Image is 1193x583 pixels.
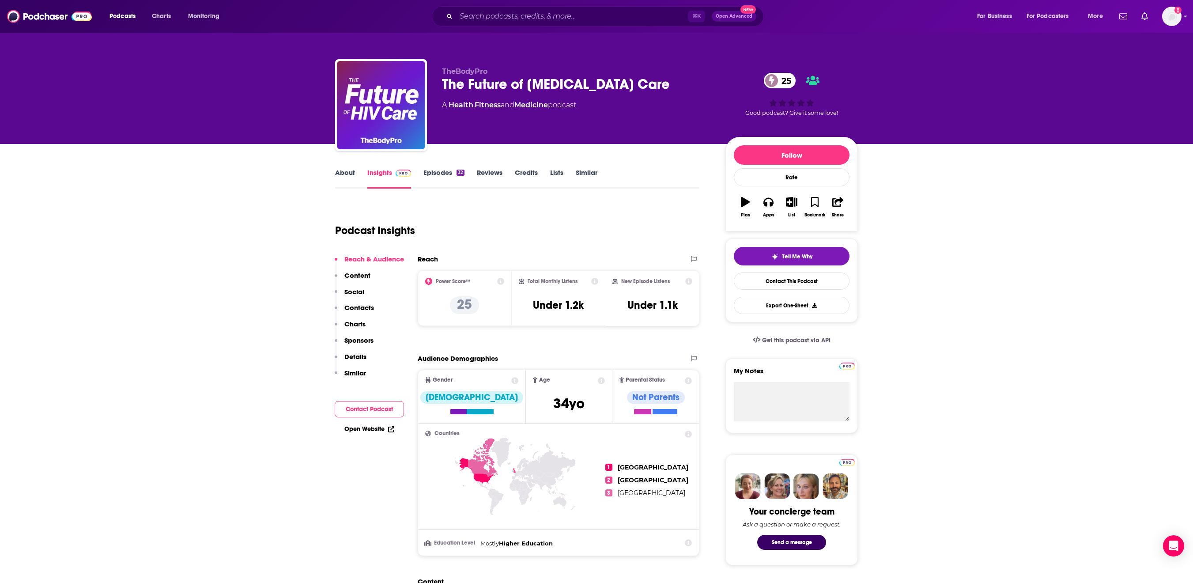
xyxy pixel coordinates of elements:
[420,391,523,414] a: [DEMOGRAPHIC_DATA]
[436,278,470,284] h2: Power Score™
[499,540,553,547] span: Higher Education
[344,303,374,312] p: Contacts
[477,168,502,189] a: Reviews
[1162,7,1182,26] img: User Profile
[839,363,855,370] img: Podchaser Pro
[712,11,756,22] button: Open AdvancedNew
[793,473,819,499] img: Jules Profile
[433,377,453,383] span: Gender
[344,336,374,344] p: Sponsors
[757,535,826,550] button: Send a message
[553,395,585,412] span: 34 yo
[734,168,849,186] div: Rate
[839,361,855,370] a: Pro website
[749,506,834,517] div: Your concierge team
[335,271,370,288] button: Content
[396,170,411,177] img: Podchaser Pro
[344,352,366,361] p: Details
[741,212,750,218] div: Play
[627,391,685,414] a: Not Parents
[457,170,464,176] div: 32
[449,101,473,109] a: Health
[456,9,688,23] input: Search podcasts, credits, & more...
[335,255,404,271] button: Reach & Audience
[335,303,374,320] button: Contacts
[335,288,364,304] button: Social
[771,253,778,260] img: tell me why sparkle
[539,377,550,383] span: Age
[832,212,844,218] div: Share
[716,14,752,19] span: Open Advanced
[839,459,855,466] img: Podchaser Pro
[473,101,475,109] span: ,
[344,255,404,263] p: Reach & Audience
[450,296,479,314] p: 25
[1027,10,1069,23] span: For Podcasters
[745,110,838,116] span: Good podcast? Give it some love!
[335,401,404,417] button: Contact Podcast
[618,463,688,471] a: [GEOGRAPHIC_DATA]
[804,212,825,218] div: Bookmark
[780,191,803,223] button: List
[764,73,796,88] a: 25
[734,367,849,382] label: My Notes
[418,354,498,363] h2: Audience Demographics
[1021,9,1082,23] button: open menu
[420,391,523,404] div: [DEMOGRAPHIC_DATA]
[1116,9,1131,24] a: Show notifications dropdown
[337,61,425,149] img: The Future of HIV Care
[782,253,812,260] span: Tell Me Why
[515,168,538,189] a: Credits
[335,336,374,352] button: Sponsors
[440,6,772,26] div: Search podcasts, credits, & more...
[1162,7,1182,26] button: Show profile menu
[146,9,176,23] a: Charts
[977,10,1012,23] span: For Business
[746,329,838,351] a: Get this podcast via API
[501,101,514,109] span: and
[605,464,612,471] span: 1
[605,477,612,484] span: 2
[627,299,678,312] h3: Under 1.1k
[442,100,576,110] div: A podcast
[764,473,790,499] img: Barbara Profile
[475,101,501,109] a: Fitness
[734,191,757,223] button: Play
[1088,10,1103,23] span: More
[434,431,460,436] span: Countries
[576,168,597,189] a: Similar
[803,191,826,223] button: Bookmark
[734,273,849,290] a: Contact This Podcast
[627,391,685,404] div: Not Parents
[442,67,487,76] span: TheBodyPro
[1174,7,1182,14] svg: Add a profile image
[344,288,364,296] p: Social
[734,145,849,165] button: Follow
[109,10,136,23] span: Podcasts
[734,297,849,314] button: Export One-Sheet
[533,299,584,312] h3: Under 1.2k
[740,5,756,14] span: New
[344,369,366,377] p: Similar
[626,377,665,383] span: Parental Status
[618,489,685,497] a: [GEOGRAPHIC_DATA]
[344,320,366,328] p: Charts
[735,473,761,499] img: Sydney Profile
[1163,535,1184,556] div: Open Intercom Messenger
[418,255,438,263] h2: Reach
[188,10,219,23] span: Monitoring
[423,168,464,189] a: Episodes32
[344,425,394,433] a: Open Website
[743,521,841,528] div: Ask a question or make a request.
[480,540,499,547] span: Mostly
[7,8,92,25] img: Podchaser - Follow, Share and Rate Podcasts
[839,458,855,466] a: Pro website
[827,191,849,223] button: Share
[182,9,231,23] button: open menu
[553,400,585,411] a: 34yo
[152,10,171,23] span: Charts
[773,73,796,88] span: 25
[528,278,578,284] h2: Total Monthly Listens
[103,9,147,23] button: open menu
